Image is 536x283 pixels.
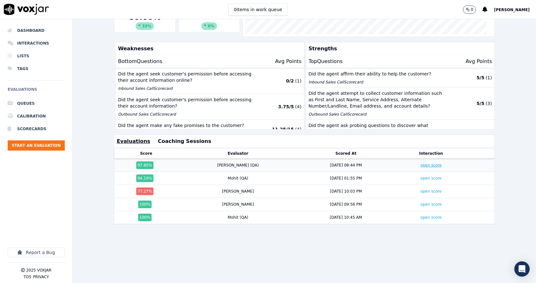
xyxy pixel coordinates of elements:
[33,274,49,279] button: Privacy
[309,122,446,135] p: Did the agent ask probing questions to discover what problems they can help the customer solve?
[228,4,288,16] button: 0items in work queue
[286,78,294,84] p: 0 / 2
[272,126,294,132] p: 11.25 / 15
[486,100,492,107] p: ( 3 )
[136,161,153,169] div: 97.85 %
[8,62,65,75] a: Tags
[138,214,152,221] div: 100 %
[118,96,256,109] p: Did the agent seek customer's permission before accessing their account information?
[136,187,153,195] div: 77.27 %
[222,202,254,207] div: [PERSON_NAME]
[138,201,152,208] div: 100 %
[330,202,362,207] div: [DATE] 09:56 PM
[421,163,442,167] a: open score
[181,12,237,30] div: --
[295,126,301,132] p: ( 4 )
[118,58,162,65] p: Bottom Questions
[8,140,65,151] button: Start an Evaluation
[158,138,211,145] button: Coaching Sessions
[514,261,530,277] div: Open Intercom Messenger
[201,22,217,30] div: 0%
[26,268,51,273] p: 2025 Voxjar
[465,58,492,65] p: Avg Points
[275,58,301,65] p: Avg Points
[118,112,256,117] p: Outbound Sales Call Scorecard
[140,151,152,156] button: Score
[306,120,495,145] button: Did the agent ask probing questions to discover what problems they can help the customer solve? I...
[421,176,442,180] a: open score
[115,94,304,120] button: Did the agent seek customer's permission before accessing their account information? Outbound Sal...
[8,110,65,123] a: Calibration
[8,123,65,135] a: Scorecards
[421,215,442,220] a: open score
[309,112,446,117] p: Outbound Sales Call Scorecard
[477,100,485,107] p: 5 / 5
[117,138,150,145] button: Evaluations
[330,163,362,168] div: [DATE] 08:44 PM
[118,86,256,91] p: Inbound Sales Call Scorecard
[295,103,301,110] p: ( 4 )
[463,5,476,14] button: 0
[309,80,446,85] p: Inbound Sales Call Scorecard
[118,71,256,83] p: Did the agent seek customer's permission before accessing their account information online?
[471,7,473,12] p: 0
[8,24,65,37] a: Dashboard
[8,86,65,97] h6: Evaluations
[118,122,256,129] p: Did the agent make any fake promises to the customer?
[494,8,530,12] span: [PERSON_NAME]
[421,202,442,207] a: open score
[117,12,173,30] div: 80.00 %
[309,58,343,65] p: Top Questions
[228,215,248,220] div: Mohit (QA)
[222,189,254,194] div: [PERSON_NAME]
[136,174,153,182] div: 94.19 %
[335,151,356,156] button: Scored At
[421,189,442,194] a: open score
[463,5,483,14] button: 0
[136,22,154,30] div: 33 %
[228,151,249,156] button: Evaluator
[306,88,495,120] button: Did the agent attempt to collect customer information such as First and Last Name, Service Addres...
[494,6,536,13] button: [PERSON_NAME]
[477,74,485,81] p: 5 / 5
[419,151,443,156] button: Interaction
[486,74,492,81] p: ( 1 )
[8,50,65,62] a: Lists
[24,274,31,279] button: TOS
[4,4,49,15] img: voxjar logo
[217,163,259,168] div: [PERSON_NAME] (QA)
[295,78,301,84] p: ( 1 )
[8,97,65,110] a: Queues
[306,68,495,88] button: Did the agent affirm their ability to help the customer? Inbound Sales CallScorecard 5/5 (1)
[306,42,492,55] p: Strengths
[8,248,65,257] button: Report a Bug
[115,68,304,94] button: Did the agent seek customer's permission before accessing their account information online? Inbou...
[228,176,248,181] div: Mohit (QA)
[330,176,362,181] div: [DATE] 01:55 PM
[8,37,65,50] a: Interactions
[330,189,362,194] div: [DATE] 10:03 PM
[309,71,446,77] p: Did the agent affirm their ability to help the customer?
[309,90,446,109] p: Did the agent attempt to collect customer information such as First and Last Name, Service Addres...
[115,120,304,139] button: Did the agent make any fake promises to the customer? Outbound Sales CallScorecard 11.25/15 (4)
[330,215,362,220] div: [DATE] 10:45 AM
[278,103,294,110] p: 3.75 / 5
[115,42,301,55] p: Weaknesses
